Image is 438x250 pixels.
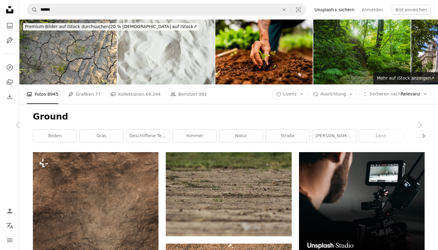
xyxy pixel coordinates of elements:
[33,228,158,234] a: eine Schmutzoberfläche mit einem kleinen Schmutzfleck in der Mitte
[392,5,431,15] button: Bild einreichen
[310,89,356,99] button: Ausrichtung
[27,4,37,16] button: Unsplash suchen
[370,91,420,97] span: Relevanz
[4,205,16,217] a: Anmelden / Registrieren
[283,91,297,96] span: Lizenz
[25,24,197,29] span: 20 % [DEMOGRAPHIC_DATA] auf iStock ↗
[4,234,16,246] button: Menü
[95,91,101,98] span: 77
[266,130,309,142] a: Straße
[370,91,401,96] span: Sortieren nach
[25,24,110,29] span: Premium-Bilder auf iStock durchsuchen |
[166,152,291,236] img: braune Erde mit grünem Gras
[170,84,207,104] a: Benutzer 892
[166,191,291,197] a: braune Erde mit grünem Gras
[311,5,358,15] a: Unsplash+ sichern
[27,4,306,16] form: Finden Sie Bildmaterial auf der ganzen Webseite
[359,89,431,99] button: Sortieren nachRelevanz
[173,130,216,142] a: Himmel
[199,91,207,98] span: 892
[4,20,16,32] a: Fotos
[219,130,263,142] a: Natur
[33,111,425,122] h1: Ground
[401,96,438,154] a: Weiter
[377,76,434,80] span: Mehr auf iStock anzeigen ↗
[19,20,202,34] a: Premium-Bilder auf iStock durchsuchen|20 % [DEMOGRAPHIC_DATA] auf iStock↗
[4,76,16,88] a: Kollektionen
[312,130,356,142] a: [PERSON_NAME] [PERSON_NAME]
[277,4,291,16] button: Löschen
[80,130,123,142] a: Gras
[33,130,77,142] a: Boden
[320,91,346,96] span: Ausrichtung
[313,20,411,84] img: Green fern on hill.
[273,89,307,99] button: Lizenz
[291,4,306,16] button: Visuelle Suche
[110,84,161,104] a: Kollektionen 69.244
[19,20,117,84] img: ein bisschen Gras in trockenem Boden
[373,72,438,84] a: Mehr auf iStock anzeigen↗
[4,34,16,46] a: Grafiken
[126,130,170,142] a: Geschliffene Textur
[358,5,387,15] a: Anmelden
[215,20,313,84] img: Nahaufnahme eines Landwirts, der einen Salatsetzling in einem Gemeinschaftsgarten pflanzt
[359,130,402,142] a: Land
[4,91,16,103] a: Bisherige Downloads
[117,20,215,84] img: Kollagen-Proteinpulver - Hydrolysiert.
[4,220,16,232] button: Sprache
[68,84,101,104] a: Grafiken 77
[4,61,16,73] a: Entdecken
[146,91,161,98] span: 69.244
